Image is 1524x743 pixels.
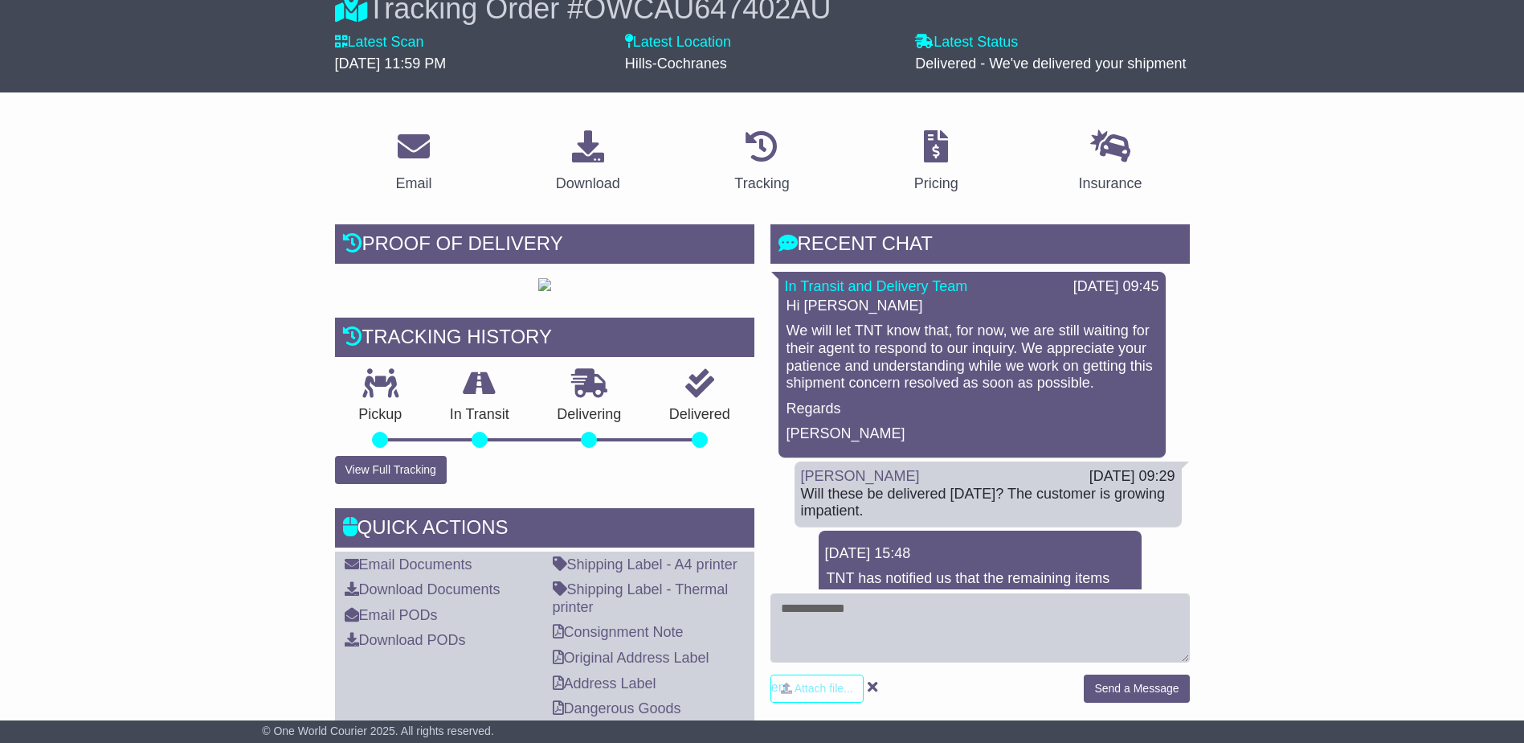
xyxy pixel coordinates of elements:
[553,675,656,692] a: Address Label
[556,173,620,195] div: Download
[262,725,494,737] span: © One World Courier 2025. All rights reserved.
[345,581,501,597] a: Download Documents
[724,125,799,200] a: Tracking
[787,425,1158,443] p: [PERSON_NAME]
[345,607,438,623] a: Email PODs
[770,224,1190,268] div: RECENT CHAT
[1089,468,1175,486] div: [DATE] 09:29
[915,55,1186,72] span: Delivered - We've delivered your shipment
[1068,125,1153,200] a: Insurance
[335,34,424,51] label: Latest Scan
[385,125,442,200] a: Email
[625,55,727,72] span: Hills-Cochranes
[335,508,754,552] div: Quick Actions
[345,632,466,648] a: Download PODs
[553,624,684,640] a: Consignment Note
[426,406,533,424] p: In Transit
[734,173,789,195] div: Tracking
[335,406,427,424] p: Pickup
[787,298,1158,315] p: Hi [PERSON_NAME]
[801,486,1175,520] div: Will these be delivered [DATE]? The customer is growing impatient.
[533,406,646,424] p: Delivering
[825,545,1135,563] div: [DATE] 15:48
[553,556,737,573] a: Shipping Label - A4 printer
[553,650,709,666] a: Original Address Label
[645,406,754,424] p: Delivered
[915,34,1018,51] label: Latest Status
[787,400,1158,418] p: Regards
[335,456,447,484] button: View Full Tracking
[914,173,958,195] div: Pricing
[335,55,447,72] span: [DATE] 11:59 PM
[538,278,551,291] img: GetPodImage
[553,700,681,734] a: Dangerous Goods Declaration
[553,581,729,615] a: Shipping Label - Thermal printer
[395,173,431,195] div: Email
[1073,278,1159,296] div: [DATE] 09:45
[1084,675,1189,703] button: Send a Message
[904,125,969,200] a: Pricing
[785,278,968,294] a: In Transit and Delivery Team
[625,34,731,51] label: Latest Location
[545,125,631,200] a: Download
[345,556,472,573] a: Email Documents
[335,224,754,268] div: Proof of Delivery
[787,322,1158,392] p: We will let TNT know that, for now, we are still waiting for their agent to respond to our inquir...
[801,468,920,484] a: [PERSON_NAME]
[1079,173,1142,195] div: Insurance
[335,318,754,361] div: Tracking history
[827,570,1134,675] p: TNT has notified us that the remaining items arrived in [GEOGRAPHIC_DATA] last night. I’ve reache...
